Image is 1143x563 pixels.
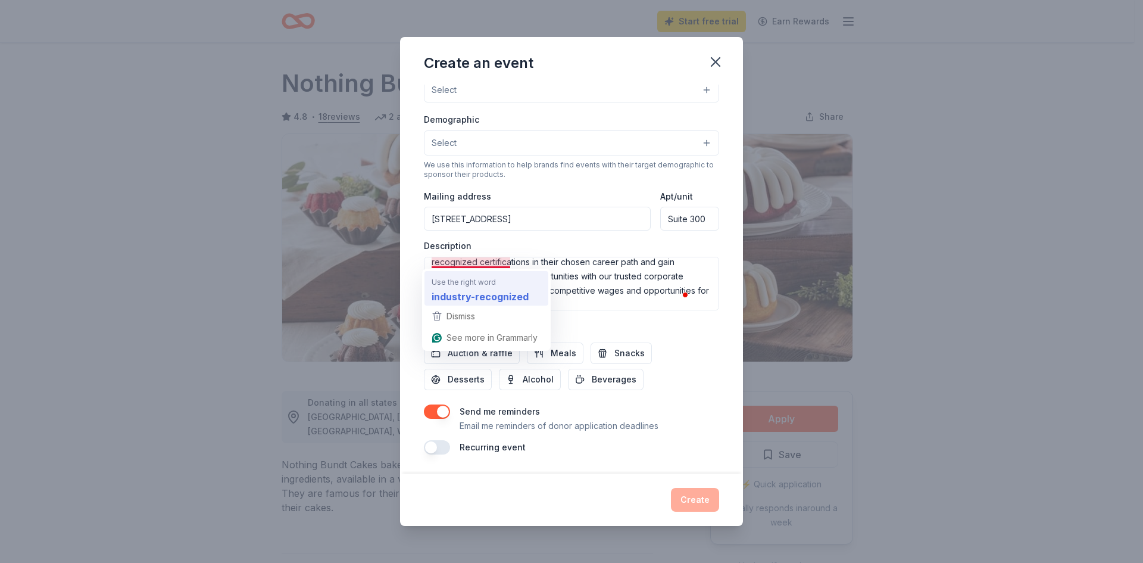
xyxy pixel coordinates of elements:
label: Description [424,240,471,252]
textarea: To enrich screen reader interactions, please activate Accessibility in Grammarly extension settings [424,257,719,310]
span: Select [432,83,457,97]
button: Desserts [424,369,492,390]
button: Beverages [568,369,644,390]
span: Auction & raffle [448,346,513,360]
label: Send me reminders [460,406,540,416]
label: Demographic [424,114,479,126]
label: Mailing address [424,191,491,203]
button: Snacks [591,343,652,364]
span: Beverages [592,372,636,387]
input: Enter a US address [424,207,651,231]
span: Snacks [614,346,645,360]
button: Select [424,130,719,155]
span: Meals [551,346,576,360]
span: Desserts [448,372,485,387]
span: Alcohol [523,372,554,387]
div: Create an event [424,54,533,73]
button: Alcohol [499,369,561,390]
button: Select [424,77,719,102]
button: Auction & raffle [424,343,520,364]
span: Select [432,136,457,150]
div: We use this information to help brands find events with their target demographic to sponsor their... [424,160,719,179]
label: Apt/unit [660,191,693,203]
input: # [660,207,719,231]
label: Recurring event [460,442,526,452]
button: Meals [527,343,583,364]
p: Email me reminders of donor application deadlines [460,419,658,433]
